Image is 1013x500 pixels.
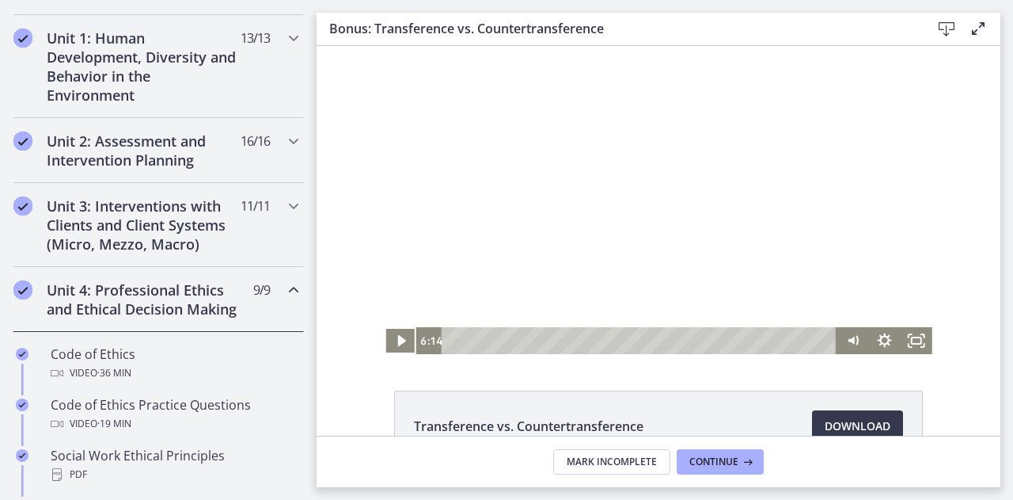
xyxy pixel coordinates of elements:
i: Completed [16,399,28,411]
i: Completed [13,197,32,216]
span: Download [825,417,890,436]
h2: Unit 1: Human Development, Diversity and Behavior in the Environment [47,29,240,105]
button: Show settings menu [552,281,584,308]
div: Social Work Ethical Principles [51,446,298,484]
span: 16 / 16 [241,132,270,151]
span: 11 / 11 [241,197,270,216]
div: PDF [51,465,298,484]
span: Continue [689,456,738,468]
h2: Unit 4: Professional Ethics and Ethical Decision Making [47,281,240,319]
h3: Bonus: Transference vs. Countertransference [329,19,905,38]
span: 9 / 9 [253,281,270,300]
i: Completed [13,281,32,300]
span: 13 / 13 [241,29,270,48]
span: · 19 min [97,414,131,433]
button: Mute [521,281,552,308]
i: Completed [16,348,28,361]
i: Completed [13,29,32,48]
button: Mark Incomplete [553,449,670,475]
i: Completed [13,132,32,151]
button: Fullscreen [584,281,616,308]
div: Video [51,414,298,433]
span: · 36 min [97,364,131,383]
div: Code of Ethics [51,345,298,383]
span: Transference vs. Countertransference [414,417,643,436]
i: Completed [16,449,28,462]
a: Download [812,410,903,442]
div: Code of Ethics Practice Questions [51,395,298,433]
div: Video [51,364,298,383]
h2: Unit 2: Assessment and Intervention Planning [47,132,240,170]
button: Continue [677,449,764,475]
span: Mark Incomplete [567,456,657,468]
iframe: Video Lesson [317,46,1000,354]
h2: Unit 3: Interventions with Clients and Client Systems (Micro, Mezzo, Macro) [47,197,240,254]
